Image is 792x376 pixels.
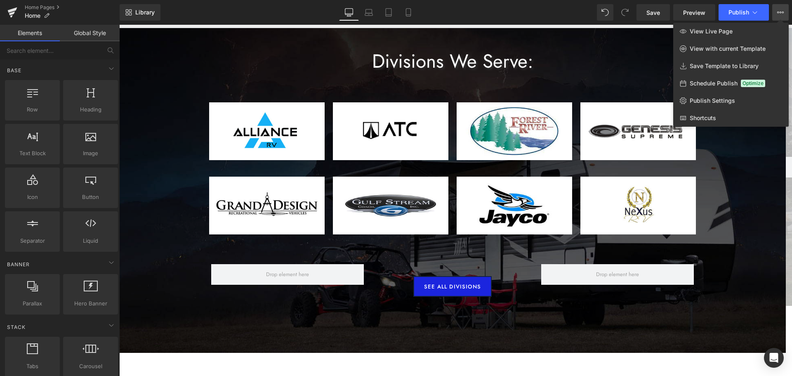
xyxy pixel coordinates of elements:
[597,4,613,21] button: Undo
[6,66,22,74] span: Base
[719,4,769,21] button: Publish
[690,114,716,122] span: Shortcuts
[690,28,733,35] span: View Live Page
[6,323,26,331] span: Stack
[66,299,115,308] span: Hero Banner
[690,62,759,70] span: Save Template to Library
[66,149,115,158] span: Image
[359,4,379,21] a: Laptop
[690,45,766,52] span: View with current Template
[741,80,765,87] span: Optimize
[673,4,715,21] a: Preview
[135,9,155,16] span: Library
[7,193,57,201] span: Icon
[25,4,120,11] a: Home Pages
[66,362,115,371] span: Carousel
[7,362,57,371] span: Tabs
[7,149,57,158] span: Text Block
[683,8,705,17] span: Preview
[66,193,115,201] span: Button
[728,9,749,16] span: Publish
[6,260,31,268] span: Banner
[7,236,57,245] span: Separator
[7,105,57,114] span: Row
[66,105,115,114] span: Heading
[690,97,735,104] span: Publish Settings
[7,299,57,308] span: Parallax
[120,4,160,21] a: New Library
[25,12,40,19] span: Home
[690,80,738,87] span: Schedule Publish
[764,348,784,368] div: Open Intercom Messenger
[66,236,115,245] span: Liquid
[294,251,372,272] a: SEE all divisions
[379,4,398,21] a: Tablet
[305,257,362,267] span: SEE all divisions
[617,4,633,21] button: Redo
[95,349,578,366] h1: NPS Generators with Inverter Technology
[339,4,359,21] a: Desktop
[60,25,120,41] a: Global Style
[772,4,789,21] button: View Live PageView with current TemplateSave Template to LibrarySchedule PublishOptimizePublish S...
[398,4,418,21] a: Mobile
[646,8,660,17] span: Save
